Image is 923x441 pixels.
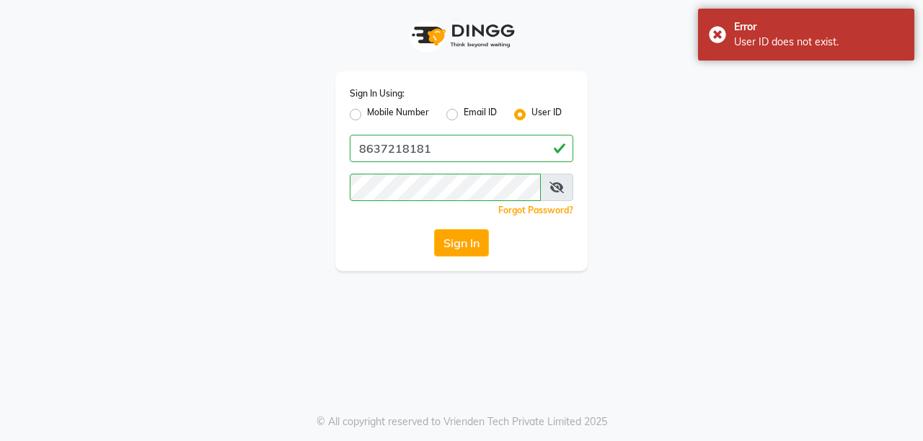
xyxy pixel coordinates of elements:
div: Error [734,19,904,35]
label: User ID [531,106,562,123]
label: Sign In Using: [350,87,405,100]
div: User ID does not exist. [734,35,904,50]
button: Sign In [434,229,489,257]
label: Email ID [464,106,497,123]
input: Username [350,135,573,162]
input: Username [350,174,541,201]
a: Forgot Password? [498,205,573,215]
label: Mobile Number [367,106,429,123]
img: logo1.svg [404,14,519,57]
